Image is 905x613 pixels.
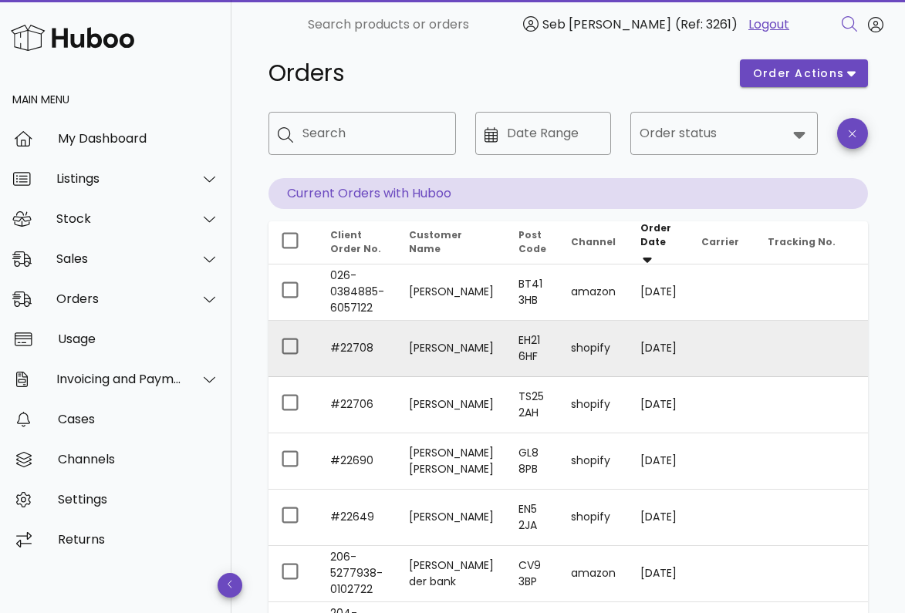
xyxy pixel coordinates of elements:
td: #22708 [318,321,397,377]
td: #22706 [318,377,397,433]
span: Tracking No. [768,235,836,248]
span: Channel [571,235,616,248]
div: Settings [58,492,219,507]
div: Usage [58,332,219,346]
div: Returns [58,532,219,547]
td: [DATE] [628,321,689,377]
div: Order status [630,112,818,155]
span: Order Date [640,221,671,248]
th: Client Order No. [318,221,397,264]
td: shopify [559,321,628,377]
span: Seb [PERSON_NAME] [542,15,671,33]
div: My Dashboard [58,131,219,146]
div: Orders [56,291,182,306]
img: Huboo Logo [11,21,134,54]
button: order actions [740,59,868,87]
td: [PERSON_NAME] [PERSON_NAME] [397,433,506,490]
td: [PERSON_NAME] [397,264,506,321]
td: #22649 [318,490,397,546]
td: #22690 [318,433,397,490]
td: amazon [559,546,628,602]
td: shopify [559,433,628,490]
td: [DATE] [628,490,689,546]
td: [DATE] [628,377,689,433]
span: Post Code [518,228,546,255]
td: EH21 6HF [506,321,559,377]
td: [PERSON_NAME] [397,321,506,377]
td: amazon [559,264,628,321]
h1: Orders [268,59,721,87]
td: shopify [559,490,628,546]
span: Carrier [701,235,739,248]
span: Customer Name [409,228,462,255]
span: order actions [752,66,845,82]
th: Carrier [689,221,755,264]
td: [PERSON_NAME] [397,490,506,546]
th: Customer Name [397,221,506,264]
th: Tracking No. [755,221,884,264]
a: Logout [748,15,789,34]
span: Client Order No. [330,228,381,255]
span: (Ref: 3261) [675,15,738,33]
div: Invoicing and Payments [56,372,182,386]
td: 206-5277938-0102722 [318,546,397,602]
th: Order Date: Sorted descending. Activate to remove sorting. [628,221,689,264]
td: shopify [559,377,628,433]
td: EN5 2JA [506,490,559,546]
td: GL8 8PB [506,433,559,490]
td: [DATE] [628,546,689,602]
td: [PERSON_NAME] [397,377,506,433]
div: Channels [58,452,219,466]
th: Post Code [506,221,559,264]
th: Channel [559,221,628,264]
td: TS25 2AH [506,377,559,433]
td: 026-0384885-6057122 [318,264,397,321]
div: Cases [58,412,219,426]
div: Listings [56,171,182,186]
div: Stock [56,211,182,226]
div: Sales [56,251,182,266]
td: [PERSON_NAME] der bank [397,546,506,602]
td: [DATE] [628,264,689,321]
p: Current Orders with Huboo [268,178,868,209]
td: [DATE] [628,433,689,490]
td: CV9 3BP [506,546,559,602]
td: BT41 3HB [506,264,559,321]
